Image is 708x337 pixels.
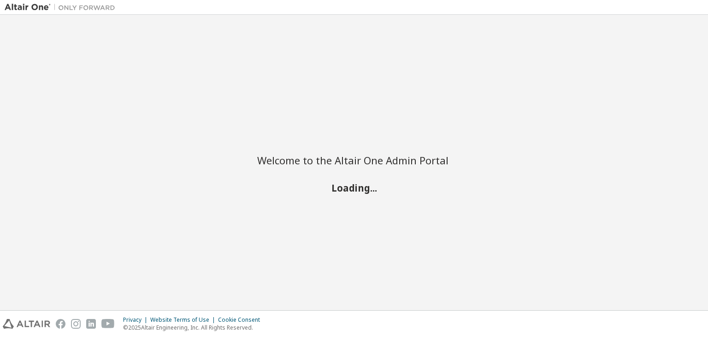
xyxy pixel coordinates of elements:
[5,3,120,12] img: Altair One
[218,316,265,324] div: Cookie Consent
[257,154,451,167] h2: Welcome to the Altair One Admin Portal
[257,182,451,194] h2: Loading...
[123,324,265,331] p: © 2025 Altair Engineering, Inc. All Rights Reserved.
[3,319,50,329] img: altair_logo.svg
[86,319,96,329] img: linkedin.svg
[150,316,218,324] div: Website Terms of Use
[56,319,65,329] img: facebook.svg
[101,319,115,329] img: youtube.svg
[71,319,81,329] img: instagram.svg
[123,316,150,324] div: Privacy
